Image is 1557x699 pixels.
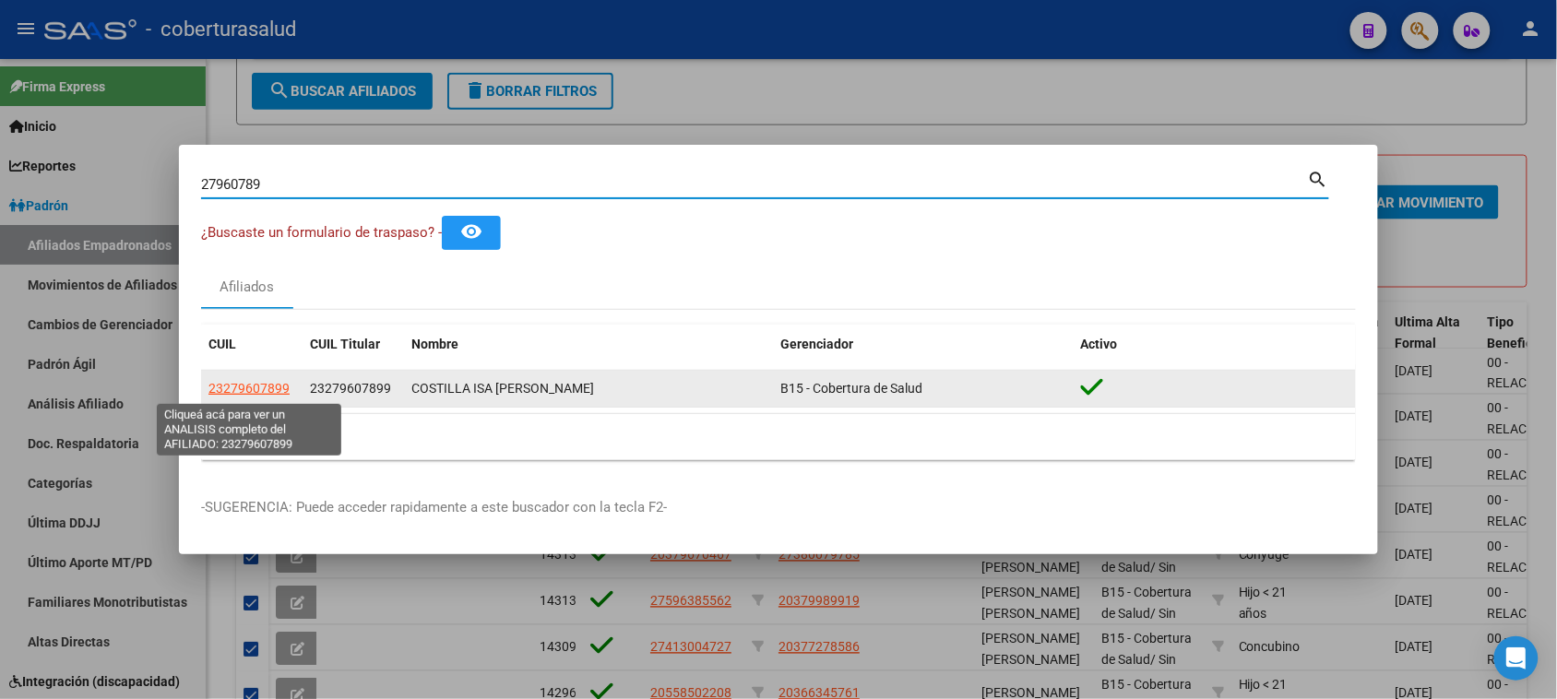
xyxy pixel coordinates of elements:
[460,220,482,243] mat-icon: remove_red_eye
[411,337,458,351] span: Nombre
[404,325,773,364] datatable-header-cell: Nombre
[780,381,922,396] span: B15 - Cobertura de Salud
[1081,337,1118,351] span: Activo
[411,378,766,399] div: COSTILLA ISA [PERSON_NAME]
[303,325,404,364] datatable-header-cell: CUIL Titular
[1494,636,1539,681] div: Open Intercom Messenger
[310,337,380,351] span: CUIL Titular
[310,381,391,396] span: 23279607899
[773,325,1074,364] datatable-header-cell: Gerenciador
[208,337,236,351] span: CUIL
[201,497,1356,518] p: -SUGERENCIA: Puede acceder rapidamente a este buscador con la tecla F2-
[201,224,442,241] span: ¿Buscaste un formulario de traspaso? -
[220,277,275,298] div: Afiliados
[1308,167,1329,189] mat-icon: search
[201,325,303,364] datatable-header-cell: CUIL
[201,414,1356,460] div: 1 total
[780,337,853,351] span: Gerenciador
[208,381,290,396] span: 23279607899
[1074,325,1356,364] datatable-header-cell: Activo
